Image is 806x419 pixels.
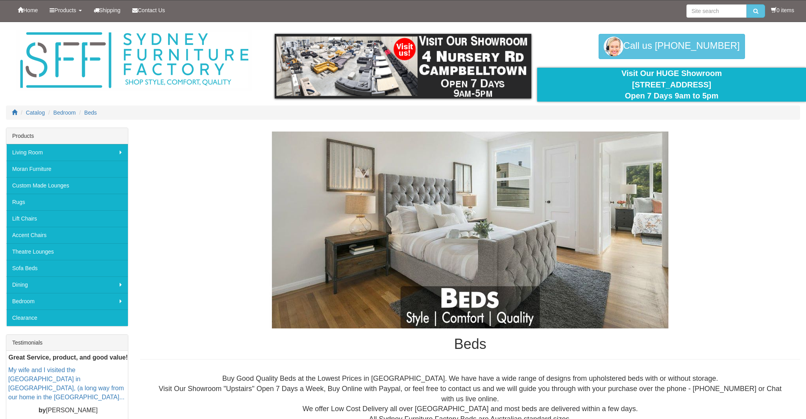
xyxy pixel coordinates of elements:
a: Contact Us [126,0,171,20]
li: 0 items [771,6,794,14]
b: by [39,407,46,413]
a: My wife and I visited the [GEOGRAPHIC_DATA] in [GEOGRAPHIC_DATA], (a long way from our home in th... [8,367,125,401]
img: showroom.gif [275,34,532,98]
a: Moran Furniture [6,161,128,177]
a: Beds [84,109,97,116]
a: Accent Chairs [6,227,128,243]
span: Contact Us [138,7,165,13]
a: Clearance [6,310,128,326]
span: Shipping [99,7,121,13]
b: Great Service, product, and good value! [9,354,128,361]
a: Dining [6,276,128,293]
div: Products [6,128,128,144]
input: Site search [686,4,747,18]
img: Beds [234,132,706,328]
a: Home [12,0,44,20]
a: Theatre Lounges [6,243,128,260]
a: Shipping [88,0,127,20]
span: Products [54,7,76,13]
h1: Beds [140,336,800,352]
p: [PERSON_NAME] [8,406,128,415]
a: Lift Chairs [6,210,128,227]
div: Visit Our HUGE Showroom [STREET_ADDRESS] Open 7 Days 9am to 5pm [543,68,800,102]
a: Bedroom [54,109,76,116]
a: Rugs [6,194,128,210]
span: Home [23,7,38,13]
a: Living Room [6,144,128,161]
a: Sofa Beds [6,260,128,276]
div: Testimonials [6,335,128,351]
img: Sydney Furniture Factory [16,30,252,91]
a: Products [44,0,87,20]
a: Catalog [26,109,45,116]
a: Custom Made Lounges [6,177,128,194]
a: Bedroom [6,293,128,310]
